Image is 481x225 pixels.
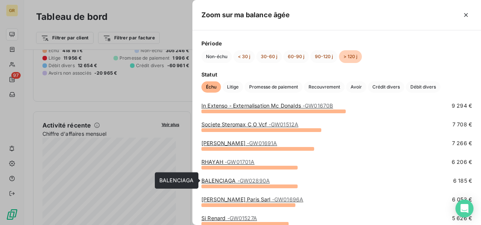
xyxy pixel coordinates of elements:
[201,121,298,127] a: Societe Steromax C O Vcf
[303,102,333,109] span: - GW01670B
[256,50,282,63] button: 30-60 j
[368,81,404,93] button: Crédit divers
[237,177,270,184] span: - GW02890A
[452,196,472,203] span: 6 053 €
[272,196,303,202] span: - GW01696A
[159,177,194,183] span: BALENCIAGA
[455,199,473,217] div: Open Intercom Messenger
[452,139,472,147] span: 7 266 €
[310,50,337,63] button: 90-120 j
[233,50,255,63] button: < 30 j
[339,50,362,63] button: > 120 j
[201,196,303,202] a: [PERSON_NAME] Paris Sarl
[269,121,298,127] span: - GW01512A
[452,121,472,128] span: 7 708 €
[201,70,472,78] span: Statut
[452,102,472,109] span: 9 294 €
[225,159,254,165] span: - GW01701A
[201,140,277,146] a: [PERSON_NAME]
[222,81,243,93] button: Litige
[201,10,290,20] h5: Zoom sur ma balance âgée
[452,158,472,166] span: 6 206 €
[346,81,366,93] button: Avoir
[406,81,440,93] button: Débit divers
[452,214,472,222] span: 5 626 €
[201,159,254,165] a: RHAYAH
[201,39,472,47] span: Période
[245,81,303,93] button: Promesse de paiement
[247,140,277,146] span: - GW01691A
[453,177,472,184] span: 6 185 €
[201,177,270,184] a: BALENCIAGA
[304,81,345,93] button: Recouvrement
[201,102,333,109] a: In Extenso - Externalisation Mc Donalds
[283,50,309,63] button: 60-90 j
[201,50,232,63] button: Non-échu
[227,215,257,221] span: - GW01527A
[201,215,257,221] a: Si Renard
[201,81,221,93] button: Échu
